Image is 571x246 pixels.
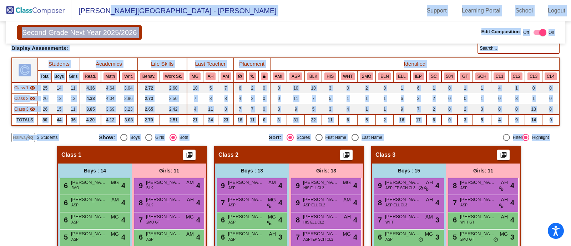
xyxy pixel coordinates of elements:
td: 5 [357,115,376,125]
td: 8 [218,93,234,104]
td: 0 [525,82,542,93]
span: [PERSON_NAME] [460,179,496,186]
span: 9 [294,199,300,207]
span: 6 [62,199,68,207]
td: 17 [410,115,426,125]
td: 7 [246,104,258,115]
div: Girls: 13 [289,164,363,178]
td: 11 [203,104,218,115]
td: 4.64 [101,82,120,93]
span: Class 3 [14,106,29,112]
span: [PERSON_NAME][GEOGRAPHIC_DATA] - [PERSON_NAME] [71,5,277,16]
td: 11 [246,115,258,125]
td: 3.69 [101,104,120,115]
span: MG [111,213,119,221]
td: 0 [258,82,270,93]
button: HIS [324,72,336,80]
div: Filter [510,134,522,141]
span: [PERSON_NAME] [228,196,264,203]
td: 0 [458,93,473,104]
span: [PERSON_NAME] [303,213,339,220]
mat-icon: visibility_off [28,135,34,140]
span: 6 [62,182,68,190]
td: 4 [234,93,246,104]
td: 2.70 [138,115,160,125]
button: CL1 [494,72,506,80]
div: Boys : 15 [372,164,446,178]
button: CL2 [511,72,523,80]
td: 3 [270,115,287,125]
button: Print Students Details [183,150,196,160]
th: Gifted and Talented [458,70,473,82]
td: 1 [426,82,441,93]
th: White [338,70,357,82]
span: ASP [71,202,79,208]
span: 4 [353,180,357,191]
td: 0 [508,104,525,115]
button: WHT [341,72,355,80]
th: 504 Plan [441,70,458,82]
td: 23 [218,115,234,125]
span: ASP ELL CL2 [303,202,325,208]
td: 9 [508,115,525,125]
button: AH [206,72,216,80]
button: ASP [289,72,302,80]
button: CL4 [545,72,557,80]
td: 2 [458,104,473,115]
mat-icon: picture_as_pdf [499,151,508,161]
td: 13 [66,93,80,104]
th: Students [38,58,80,70]
td: 22 [305,115,322,125]
td: 1 [393,82,410,93]
span: [PERSON_NAME] [228,213,264,220]
td: 26 [38,104,52,115]
td: 36 [66,115,80,125]
div: Boys [127,134,140,141]
th: Total [38,70,52,82]
span: AH [426,196,433,204]
td: TOTALS [12,115,38,125]
span: 4 [353,197,357,208]
th: Alexa McLain [218,70,234,82]
span: Display Assessments: [11,45,68,51]
td: 25 [38,82,52,93]
td: 11 [66,82,80,93]
th: Cluster 1 [491,70,508,82]
td: 1 [376,93,393,104]
span: 9 [294,182,300,190]
span: 8 [451,182,457,190]
td: 7 [305,93,322,104]
td: 1 [376,104,393,115]
span: 9 [219,182,225,190]
td: Hidden teacher - No Class Name [12,93,38,104]
span: [PERSON_NAME] [460,196,496,203]
span: 7 [219,199,225,207]
td: 3 [410,93,426,104]
span: [PERSON_NAME] [146,196,182,203]
button: Print Students Details [340,150,353,160]
td: 14 [525,115,542,125]
th: Micaela Goebel [187,70,203,82]
span: MG [343,179,351,186]
span: [PERSON_NAME] [71,196,107,203]
div: Boys : 14 [58,164,132,178]
button: IEP [413,72,424,80]
span: On [549,29,554,36]
td: Hidden teacher - No Class Name [12,104,38,115]
button: SCH [475,72,489,80]
button: Work Sk. [163,72,184,80]
th: Keep away students [234,70,246,82]
span: BLK [146,202,153,208]
th: Ashley Heitkamp [203,70,218,82]
td: 3.08 [120,115,137,125]
span: ASP [460,202,468,208]
span: [PERSON_NAME] [146,213,182,220]
th: Individualized Education Plan [410,70,426,82]
td: 1 [473,93,491,104]
td: 4.38 [80,93,101,104]
span: 4 [196,197,200,208]
td: 3 [473,104,491,115]
td: 0 [542,115,559,125]
mat-icon: visibility [30,96,35,101]
td: 4.04 [101,93,120,104]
